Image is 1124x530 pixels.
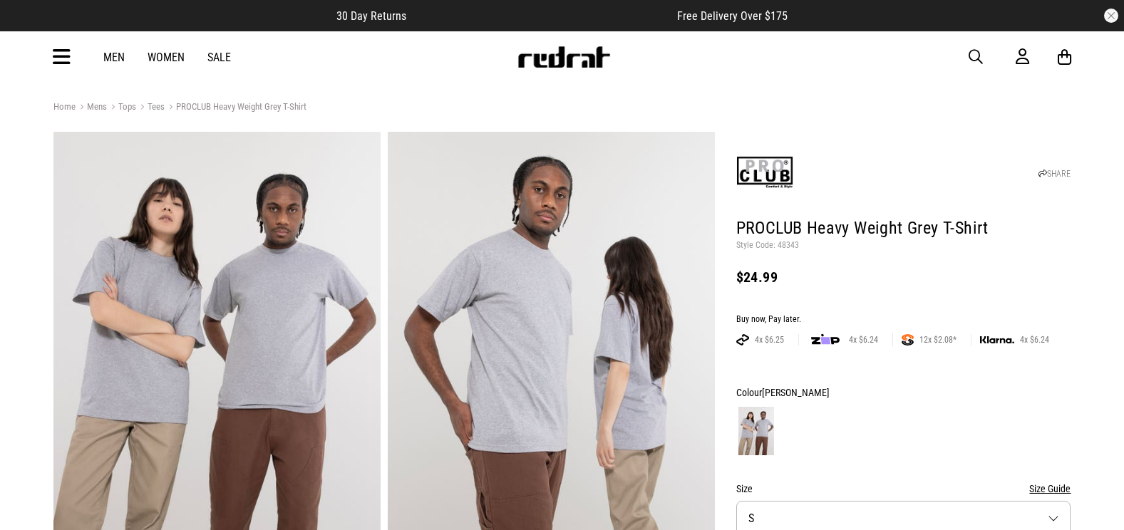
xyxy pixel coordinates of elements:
span: 4x $6.24 [1014,334,1055,345]
img: KLARNA [980,336,1014,344]
span: 12x $2.08* [914,334,962,345]
iframe: Customer reviews powered by Trustpilot [435,9,649,23]
a: Men [103,51,125,64]
a: Sale [207,51,231,64]
a: Home [53,101,76,112]
span: [PERSON_NAME] [762,387,830,398]
div: $24.99 [736,269,1071,286]
img: Heather Grey [738,407,774,455]
a: Tees [136,101,165,115]
div: Size [736,480,1071,497]
span: Free Delivery Over $175 [677,9,788,23]
span: 30 Day Returns [336,9,406,23]
h1: PROCLUB Heavy Weight Grey T-Shirt [736,217,1071,240]
p: Style Code: 48343 [736,240,1071,251]
a: SHARE [1038,169,1071,179]
img: ProClub [736,144,793,201]
a: Tops [107,101,136,115]
div: Buy now, Pay later. [736,314,1071,326]
img: AFTERPAY [736,334,749,345]
span: 4x $6.24 [843,334,884,345]
img: zip [811,333,840,347]
img: SPLITPAY [902,334,914,345]
img: Redrat logo [517,46,611,68]
span: 4x $6.25 [749,334,790,345]
button: Size Guide [1029,480,1071,497]
a: Mens [76,101,107,115]
a: Women [148,51,185,64]
a: PROCLUB Heavy Weight Grey T-Shirt [165,101,306,115]
span: S [748,511,754,525]
div: Colour [736,384,1071,401]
